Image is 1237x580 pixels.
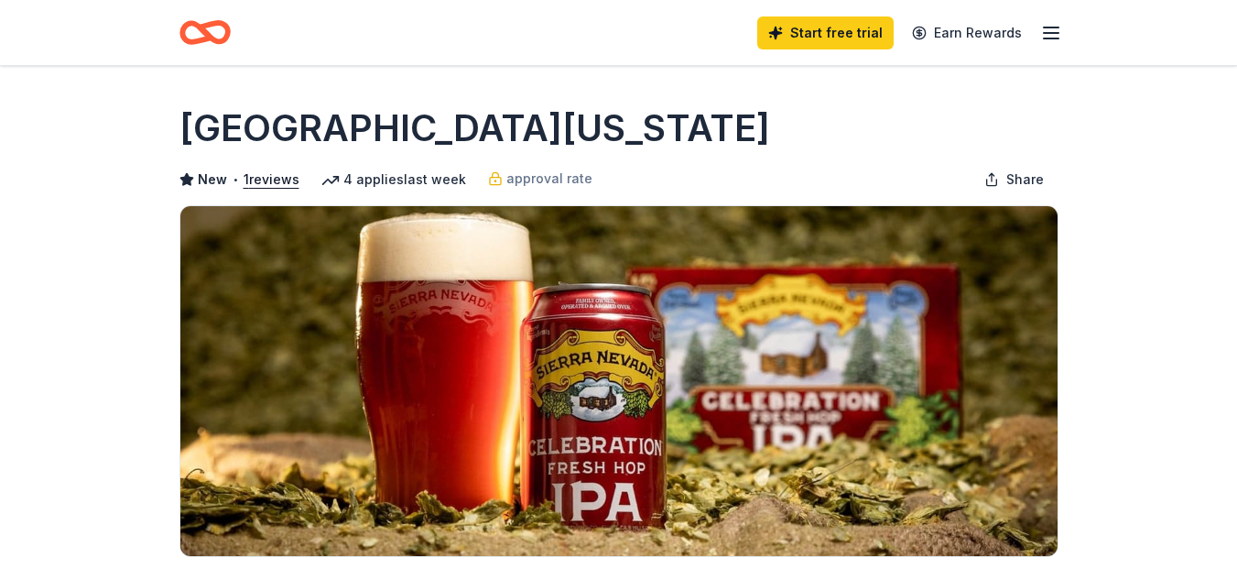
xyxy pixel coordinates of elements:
a: Start free trial [757,16,894,49]
span: • [232,172,238,187]
div: 4 applies last week [321,169,466,191]
a: Home [179,11,231,54]
a: approval rate [488,168,592,190]
button: 1reviews [244,169,299,191]
button: Share [970,161,1058,198]
h1: [GEOGRAPHIC_DATA][US_STATE] [179,103,770,154]
span: New [198,169,227,191]
span: approval rate [506,168,592,190]
a: Earn Rewards [901,16,1033,49]
span: Share [1006,169,1044,191]
img: Image for Sierra Nevada [180,206,1058,556]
